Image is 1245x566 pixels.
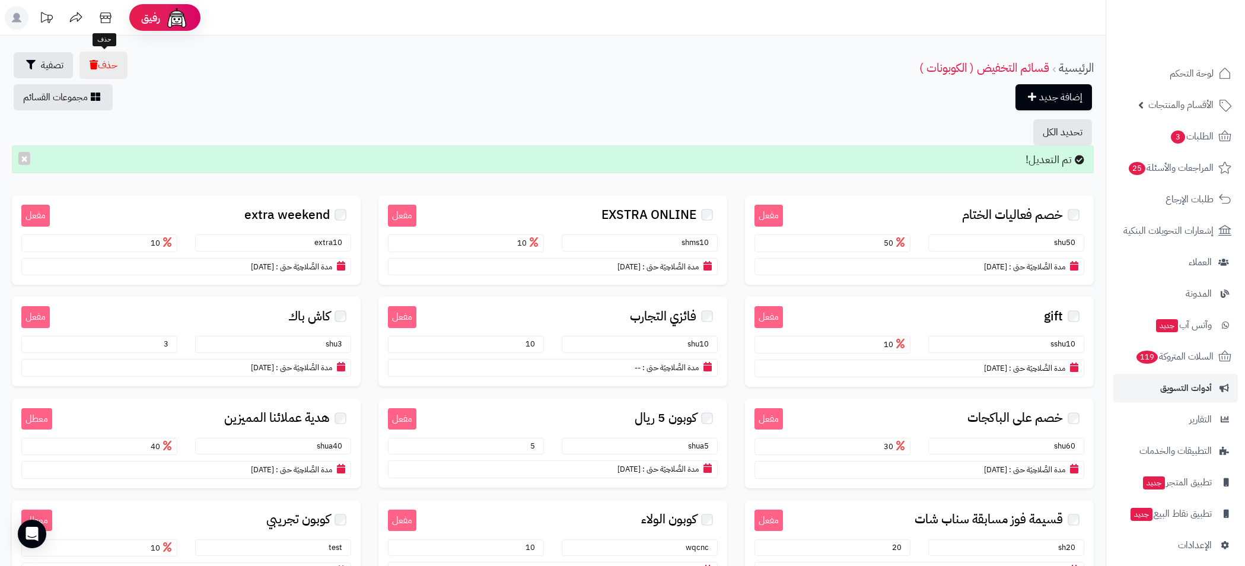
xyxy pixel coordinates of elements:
[686,542,715,553] small: wqcnc
[1113,374,1238,402] a: أدوات التسويق
[1142,474,1212,491] span: تطبيق المتجر
[276,362,332,373] small: مدة الصَّلاحِيَة حتى :
[12,297,361,386] a: مفعل كاش باك shu3 3 مدة الصَّلاحِيَة حتى : [DATE]
[1033,119,1092,145] button: تحديد الكل
[682,237,715,248] small: shms10
[326,338,348,349] small: shu3
[1128,160,1214,176] span: المراجعات والأسئلة
[1129,505,1212,522] span: تطبيق نقاط البيع
[1009,261,1065,272] small: مدة الصَّلاحِيَة حتى :
[388,306,416,328] small: مفعل
[884,441,908,452] span: 30
[1113,154,1238,182] a: المراجعات والأسئلة25
[251,362,274,373] span: [DATE]
[378,297,727,386] a: مفعل فائزي التجارب shu10 10 مدة الصَّلاحِيَة حتى : --
[12,145,1094,174] div: تم التعديل!
[21,205,50,227] small: مفعل
[745,399,1094,488] a: مفعل خصم على الباكجات shu60 30 مدة الصَّلاحِيَة حتى : [DATE]
[526,542,541,553] span: 10
[967,411,1063,425] span: خصم على الباكجات
[317,440,348,451] small: shua40
[688,440,715,451] small: shua5
[526,338,541,349] span: 10
[1113,185,1238,214] a: طلبات الإرجاع
[1050,338,1081,349] small: sshu10
[21,408,52,430] small: معطل
[754,510,783,532] small: مفعل
[1058,542,1081,553] small: sh20
[31,6,61,33] a: تحديثات المنصة
[18,152,30,165] button: ×
[642,463,699,475] small: مدة الصَّلاحِيَة حتى :
[21,510,52,532] small: معطل
[14,84,113,110] a: مجموعات القسائم
[617,463,641,475] span: [DATE]
[14,52,73,78] button: تصفية
[642,261,699,272] small: مدة الصَّلاحِيَة حتى :
[276,261,332,272] small: مدة الصَّلاحِيَة حتى :
[1113,468,1238,497] a: تطبيق المتجرجديد
[1113,122,1238,151] a: الطلبات3
[1009,363,1065,374] small: مدة الصَّلاحِيَة حتى :
[754,306,783,328] small: مفعل
[12,399,361,488] a: معطل هدية عملائنا المميزين shua40 40 مدة الصَّلاحِيَة حتى : [DATE]
[635,362,641,373] span: --
[1148,97,1214,113] span: الأقسام والمنتجات
[635,411,696,425] span: كوبون 5 ريال
[1113,405,1238,434] a: التقارير
[892,542,908,553] span: 20
[617,261,641,272] span: [DATE]
[754,408,783,430] small: مفعل
[1155,317,1212,333] span: وآتس آب
[1189,254,1212,271] span: العملاء
[1009,464,1065,475] small: مدة الصَّلاحِيَة حتى :
[141,11,160,25] span: رفيق
[915,513,1063,526] span: قسيمة فوز مسابقة سناب شات
[1170,65,1214,82] span: لوحة التحكم
[530,440,541,451] span: 5
[601,208,696,222] span: EXSTRA ONLINE
[21,306,50,328] small: مفعل
[1170,128,1214,145] span: الطلبات
[1156,319,1178,332] span: جديد
[378,399,727,488] a: مفعل كوبون 5 ريال shua5 5 مدة الصَّلاحِيَة حتى : [DATE]
[687,338,715,349] small: shu10
[884,339,908,350] span: 10
[164,338,174,349] span: 3
[151,441,174,452] span: 40
[919,59,1049,77] a: قسائم التخفيض ( الكوبونات )
[1113,342,1238,371] a: السلات المتروكة119
[251,464,274,475] span: [DATE]
[151,542,174,554] span: 10
[745,195,1094,285] a: مفعل خصم فعاليات الختام shu50 50 مدة الصَّلاحِيَة حتى : [DATE]
[1139,443,1212,459] span: التطبيقات والخدمات
[1015,84,1092,110] a: إضافة جديد
[165,6,189,30] img: ai-face.png
[1113,217,1238,245] a: إشعارات التحويلات البنكية
[1054,237,1081,248] small: shu50
[388,408,416,430] small: مفعل
[314,237,348,248] small: extra10
[1171,131,1185,144] span: 3
[641,513,696,526] span: كوبون الولاء
[41,58,63,72] span: تصفية
[288,310,330,323] span: كاش باك
[1186,285,1212,302] span: المدونة
[642,362,699,373] small: مدة الصَّلاحِيَة حتى :
[1129,162,1145,175] span: 25
[1054,440,1081,451] small: shu60
[984,261,1007,272] span: [DATE]
[962,208,1063,222] span: خصم فعاليات الختام
[151,237,174,249] span: 10
[1113,59,1238,88] a: لوحة التحكم
[276,464,332,475] small: مدة الصَّلاحِيَة حتى :
[1113,437,1238,465] a: التطبيقات والخدمات
[378,195,727,285] a: مفعل EXSTRA ONLINE shms10 10 مدة الصَّلاحِيَة حتى : [DATE]
[754,205,783,227] small: مفعل
[224,411,330,425] span: هدية عملائنا المميزين
[251,261,274,272] span: [DATE]
[388,510,416,532] small: مفعل
[517,237,541,249] span: 10
[1113,531,1238,559] a: الإعدادات
[1189,411,1212,428] span: التقارير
